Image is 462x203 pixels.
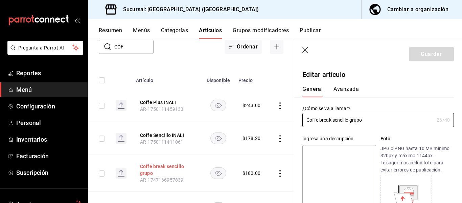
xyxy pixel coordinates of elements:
button: Grupos modificadores [233,27,289,39]
input: Buscar artículo [114,40,154,54]
button: availability-product [210,100,226,111]
button: Publicar [300,27,321,39]
div: $ 243.00 [242,102,260,109]
div: navigation tabs [302,86,446,97]
button: actions [277,135,283,142]
span: Pregunta a Parrot AI [18,44,73,52]
div: Cambiar a organización [387,5,448,14]
button: actions [277,170,283,177]
div: $ 180.00 [242,170,260,177]
button: Categorías [161,27,188,39]
button: open_drawer_menu [74,18,80,23]
h3: Sucursal: [GEOGRAPHIC_DATA] ([GEOGRAPHIC_DATA]) [118,5,259,14]
button: availability-product [210,133,226,144]
button: Resumen [99,27,122,39]
button: Menús [133,27,150,39]
button: Ordenar [225,40,262,54]
span: Inventarios [16,135,82,144]
th: Disponible [202,67,234,89]
div: $ 178.20 [242,135,260,142]
p: JPG o PNG hasta 10 MB mínimo 320px y máximo 1144px. Te sugerimos incluir foto para evitar errores... [380,145,454,174]
button: availability-product [210,167,226,179]
span: AR-1747166957839 [140,177,183,183]
span: AR-1750111459133 [140,106,183,112]
button: edit-product-location [140,163,194,177]
div: Ingresa una descripción [302,135,376,142]
span: AR-1750111411061 [140,139,183,145]
button: edit-product-location [140,132,194,139]
button: Pregunta a Parrot AI [7,41,83,55]
a: Pregunta a Parrot AI [5,49,83,56]
th: Artículo [132,67,202,89]
span: Reportes [16,68,82,78]
p: Foto [380,135,454,142]
div: navigation tabs [99,27,462,39]
div: 26 /40 [437,117,450,123]
span: Menú [16,85,82,94]
span: Facturación [16,151,82,161]
span: Suscripción [16,168,82,177]
label: ¿Cómo se va a llamar? [302,106,454,111]
th: Precio [234,67,269,89]
button: actions [277,102,283,109]
span: Configuración [16,102,82,111]
button: edit-product-location [140,99,194,106]
p: Editar artículo [302,69,454,80]
button: General [302,86,323,97]
button: Artículos [199,27,222,39]
span: Personal [16,118,82,127]
button: Avanzada [333,86,359,97]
